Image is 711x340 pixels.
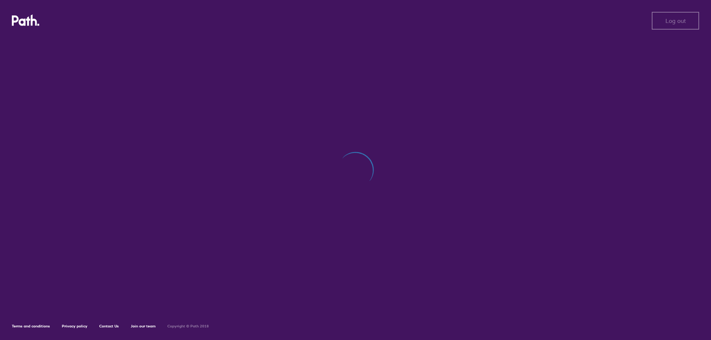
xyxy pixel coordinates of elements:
[131,324,156,329] a: Join our team
[652,12,699,30] button: Log out
[167,324,209,329] h6: Copyright © Path 2018
[12,324,50,329] a: Terms and conditions
[99,324,119,329] a: Contact Us
[62,324,87,329] a: Privacy policy
[665,17,686,24] span: Log out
